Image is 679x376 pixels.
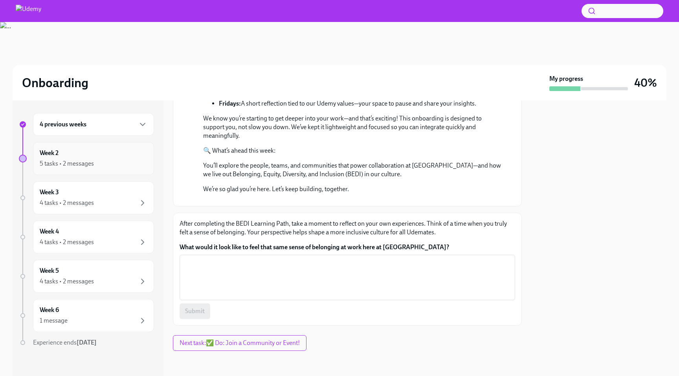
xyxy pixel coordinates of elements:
span: Next task : ✅ Do: Join a Community or Event! [180,339,300,347]
p: We’re so glad you’re here. Let’s keep building, together. [203,185,503,193]
p: After completing the BEDI Learning Path, take a moment to reflect on your own experiences. Think ... [180,219,515,237]
div: 1 message [40,316,68,325]
h6: 4 previous weeks [40,120,86,129]
img: Udemy [16,5,41,17]
div: 4 tasks • 2 messages [40,199,94,207]
h6: Week 2 [40,149,59,157]
h6: Week 3 [40,188,59,197]
h6: Week 6 [40,306,59,314]
p: We know you’re starting to get deeper into your work—and that’s exciting! This onboarding is desi... [203,114,503,140]
label: What would it look like to feel that same sense of belonging at work here at [GEOGRAPHIC_DATA]? [180,243,515,252]
button: Next task:✅ Do: Join a Community or Event! [173,335,306,351]
strong: [DATE] [77,339,97,346]
h6: Week 4 [40,227,59,236]
a: Week 61 message [19,299,154,332]
a: Week 25 tasks • 2 messages [19,142,154,175]
span: Experience ends [33,339,97,346]
strong: Fridays: [219,100,241,107]
div: 4 tasks • 2 messages [40,238,94,246]
p: A short reflection tied to our Udemy values—your space to pause and share your insights. [219,99,503,108]
h2: Onboarding [22,75,88,91]
div: 5 tasks • 2 messages [40,159,94,168]
h6: Week 5 [40,266,59,275]
p: 🔍 What’s ahead this week: [203,146,503,155]
div: 4 previous weeks [33,113,154,136]
strong: My progress [549,75,583,83]
div: 4 tasks • 2 messages [40,277,94,286]
h3: 40% [634,76,657,90]
p: You’ll explore the people, teams, and communities that power collaboration at [GEOGRAPHIC_DATA]—a... [203,161,503,179]
a: Week 54 tasks • 2 messages [19,260,154,293]
a: Week 34 tasks • 2 messages [19,181,154,214]
a: Week 44 tasks • 2 messages [19,221,154,254]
